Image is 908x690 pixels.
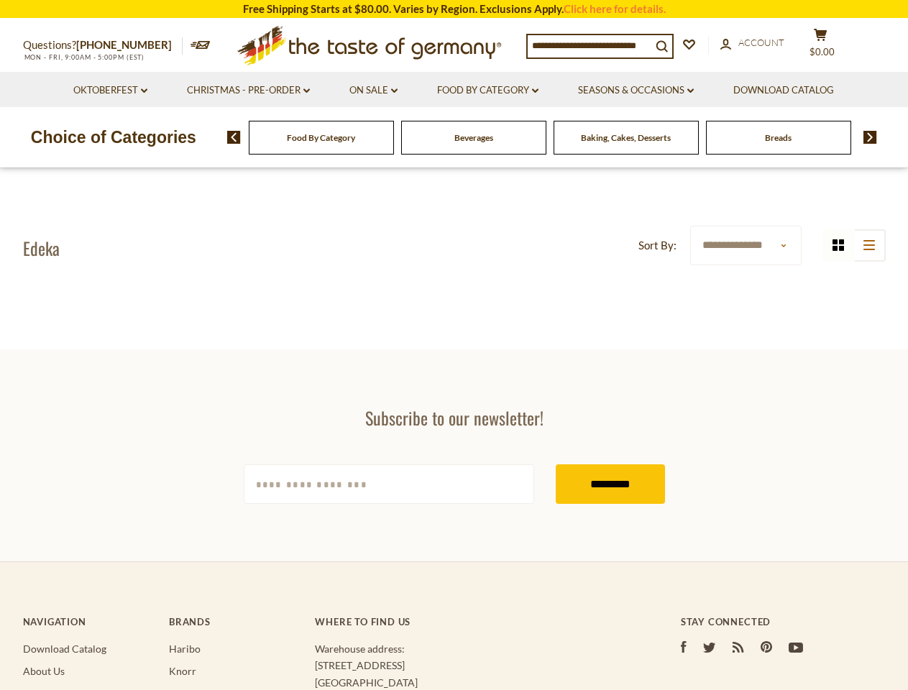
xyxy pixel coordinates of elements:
[437,83,538,98] a: Food By Category
[76,38,172,51] a: [PHONE_NUMBER]
[23,237,60,259] h1: Edeka
[681,616,886,627] h4: Stay Connected
[765,132,792,143] a: Breads
[578,83,694,98] a: Seasons & Occasions
[638,236,677,254] label: Sort By:
[187,83,310,98] a: Christmas - PRE-ORDER
[581,132,671,143] a: Baking, Cakes, Desserts
[564,2,666,15] a: Click here for details.
[227,131,241,144] img: previous arrow
[73,83,147,98] a: Oktoberfest
[244,407,665,428] h3: Subscribe to our newsletter!
[23,616,155,627] h4: Navigation
[169,665,196,677] a: Knorr
[799,28,843,64] button: $0.00
[720,35,784,51] a: Account
[23,36,183,55] p: Questions?
[23,53,145,61] span: MON - FRI, 9:00AM - 5:00PM (EST)
[169,616,301,627] h4: Brands
[349,83,398,98] a: On Sale
[287,132,355,143] a: Food By Category
[23,665,65,677] a: About Us
[863,131,877,144] img: next arrow
[315,616,623,627] h4: Where to find us
[169,643,201,655] a: Haribo
[810,46,835,57] span: $0.00
[733,83,834,98] a: Download Catalog
[454,132,493,143] a: Beverages
[738,37,784,48] span: Account
[23,643,106,655] a: Download Catalog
